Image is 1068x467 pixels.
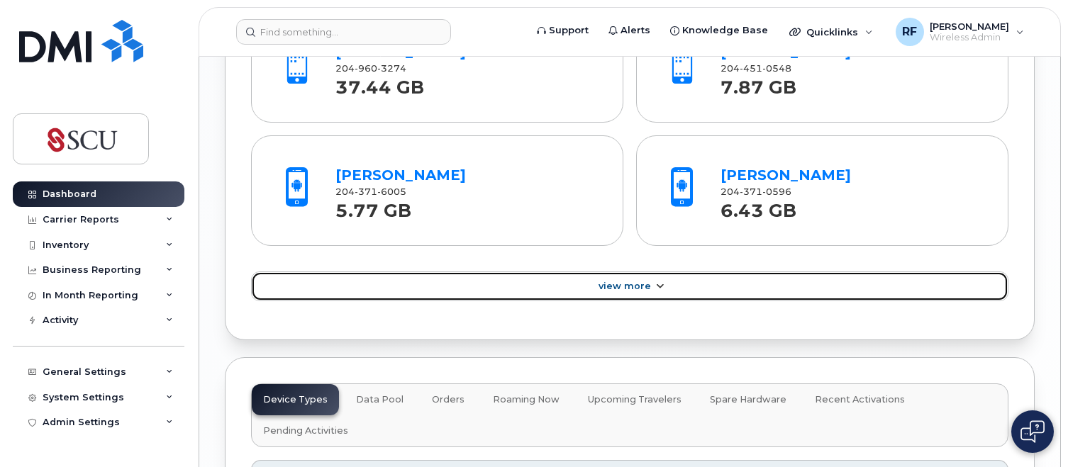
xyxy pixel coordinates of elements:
a: [PERSON_NAME] [335,167,466,184]
span: 0548 [762,63,791,74]
span: 204 [721,63,791,74]
span: Data Pool [356,394,404,405]
span: [PERSON_NAME] [930,21,1009,32]
span: 3274 [377,63,406,74]
span: Quicklinks [806,26,858,38]
a: View More [251,271,1008,301]
a: Support [527,16,599,45]
span: 0596 [762,186,791,197]
span: 451 [740,63,762,74]
span: 371 [740,186,762,197]
strong: 37.44 GB [335,69,424,98]
span: Wireless Admin [930,32,1009,43]
span: Alerts [621,23,650,38]
a: Knowledge Base [660,16,778,45]
div: Ron Friesen [886,18,1034,46]
span: 204 [335,186,406,197]
span: 371 [355,186,377,197]
span: RF [902,23,917,40]
span: Upcoming Travelers [588,394,682,405]
strong: 5.77 GB [335,192,411,221]
div: Quicklinks [779,18,883,46]
span: Spare Hardware [710,394,786,405]
img: Open chat [1020,420,1045,443]
span: Roaming Now [493,394,560,405]
a: Alerts [599,16,660,45]
input: Find something... [236,19,451,45]
span: 960 [355,63,377,74]
span: View More [599,281,651,291]
strong: 7.87 GB [721,69,796,98]
span: 204 [335,63,406,74]
span: Support [549,23,589,38]
strong: 6.43 GB [721,192,796,221]
span: Knowledge Base [682,23,768,38]
span: Orders [432,394,465,405]
span: Recent Activations [815,394,905,405]
span: Pending Activities [263,425,348,437]
span: 204 [721,186,791,197]
a: [PERSON_NAME] [721,167,851,184]
span: 6005 [377,186,406,197]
